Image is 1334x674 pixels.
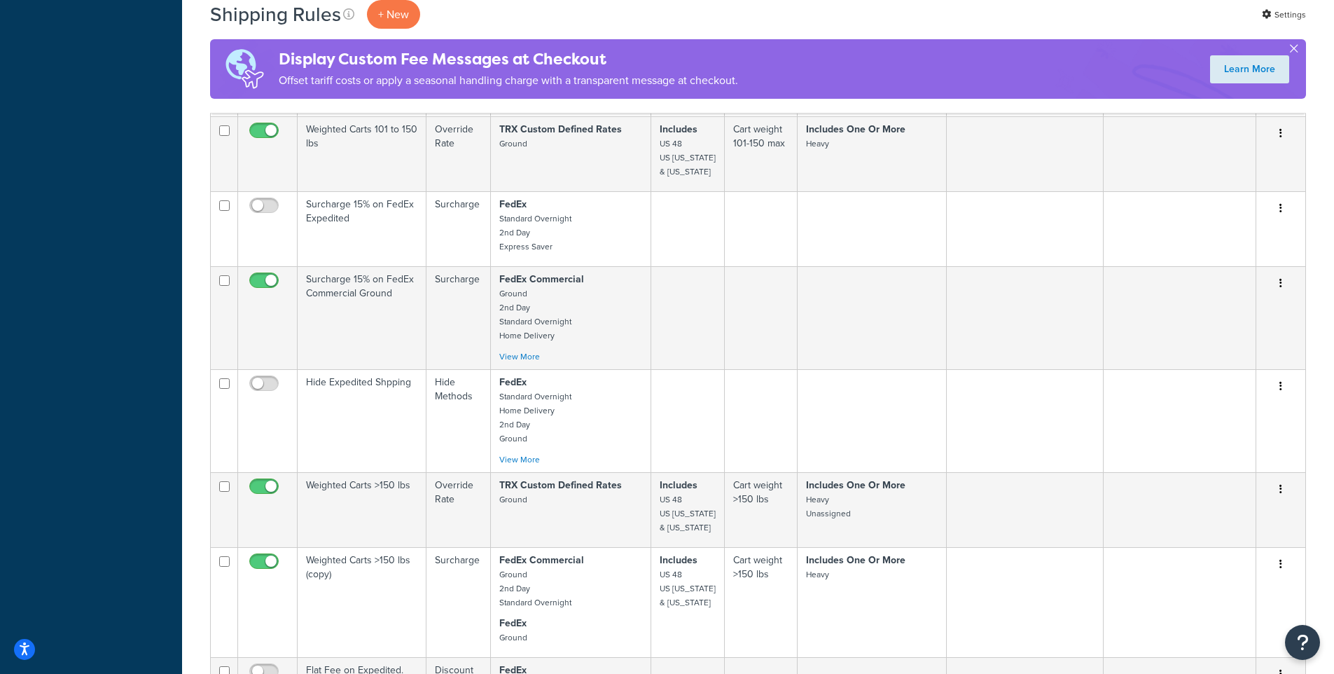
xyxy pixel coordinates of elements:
strong: Includes One Or More [806,478,905,493]
p: Offset tariff costs or apply a seasonal handling charge with a transparent message at checkout. [279,71,738,90]
small: Ground 2nd Day Standard Overnight [499,568,571,609]
small: US 48 US [US_STATE] & [US_STATE] [660,137,716,178]
td: Override Rate [426,472,491,547]
strong: FedEx Commercial [499,272,584,287]
strong: FedEx [499,616,527,631]
img: duties-banner-06bc72dcb5fe05cb3f9472aba00be2ae8eb53ab6f0d8bb03d382ba314ac3c341.png [210,39,279,99]
td: Hide Methods [426,369,491,472]
strong: FedEx [499,197,527,212]
td: Hide Expedited Shpping [298,369,426,472]
strong: Includes One Or More [806,553,905,568]
a: Settings [1262,5,1306,25]
button: Open Resource Center [1285,625,1320,660]
small: Ground [499,631,527,644]
td: Surcharge 15% on FedEx Commercial Ground [298,266,426,369]
small: Ground [499,493,527,506]
a: View More [499,350,540,363]
td: Cart weight >150 lbs [725,472,798,547]
small: Heavy [806,568,829,581]
small: Standard Overnight Home Delivery 2nd Day Ground [499,390,571,445]
strong: Includes One Or More [806,122,905,137]
a: Learn More [1210,55,1289,83]
td: Weighted Carts >150 lbs (copy) [298,547,426,657]
small: Heavy Unassigned [806,493,851,520]
h1: Shipping Rules [210,1,341,28]
td: Surcharge [426,266,491,369]
td: Cart weight 101-150 max [725,116,798,191]
small: Standard Overnight 2nd Day Express Saver [499,212,571,253]
h4: Display Custom Fee Messages at Checkout [279,48,738,71]
strong: Includes [660,478,697,493]
strong: FedEx [499,375,527,390]
td: Override Rate [426,116,491,191]
small: Heavy [806,137,829,150]
td: Surcharge [426,547,491,657]
td: Surcharge [426,191,491,266]
small: US 48 US [US_STATE] & [US_STATE] [660,568,716,609]
strong: TRX Custom Defined Rates [499,122,622,137]
a: View More [499,453,540,466]
small: Ground [499,137,527,150]
td: Weighted Carts 101 to 150 lbs [298,116,426,191]
td: Cart weight >150 lbs [725,547,798,657]
strong: Includes [660,122,697,137]
small: Ground 2nd Day Standard Overnight Home Delivery [499,287,571,342]
strong: TRX Custom Defined Rates [499,478,622,493]
strong: FedEx Commercial [499,553,584,568]
strong: Includes [660,553,697,568]
td: Weighted Carts >150 lbs [298,472,426,547]
td: Surcharge 15% on FedEx Expedited [298,191,426,266]
small: US 48 US [US_STATE] & [US_STATE] [660,493,716,534]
